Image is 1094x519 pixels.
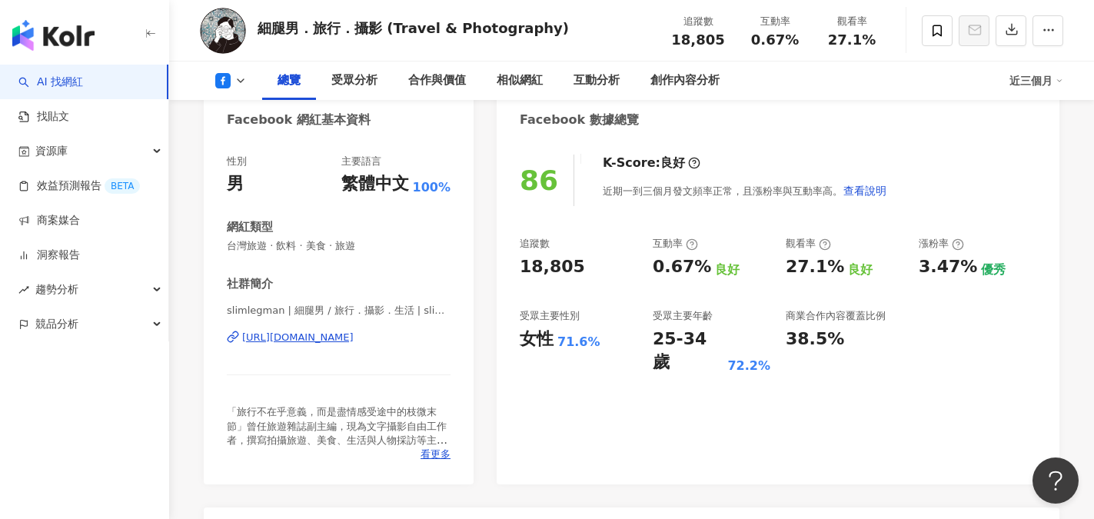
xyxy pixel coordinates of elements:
[18,75,83,90] a: searchAI 找網紅
[242,331,354,344] div: [URL][DOMAIN_NAME]
[18,109,69,125] a: 找貼文
[919,237,964,251] div: 漲粉率
[341,172,409,196] div: 繁體中文
[1009,68,1063,93] div: 近三個月
[520,111,639,128] div: Facebook 數據總覽
[823,14,881,29] div: 觀看率
[603,175,887,206] div: 近期一到三個月發文頻率正常，且漲粉率與互動率高。
[341,155,381,168] div: 主要語言
[200,8,246,54] img: KOL Avatar
[12,20,95,51] img: logo
[18,178,140,194] a: 效益預測報告BETA
[751,32,799,48] span: 0.67%
[574,72,620,90] div: 互動分析
[421,447,451,461] span: 看更多
[848,261,873,278] div: 良好
[413,179,451,196] span: 100%
[18,213,80,228] a: 商案媒合
[227,219,273,235] div: 網紅類型
[843,175,887,206] button: 查看說明
[35,134,68,168] span: 資源庫
[843,185,886,197] span: 查看說明
[227,111,371,128] div: Facebook 網紅基本資料
[331,72,377,90] div: 受眾分析
[520,309,580,323] div: 受眾主要性別
[603,155,700,171] div: K-Score :
[786,309,886,323] div: 商業合作內容覆蓋比例
[520,328,554,351] div: 女性
[227,239,451,253] span: 台灣旅遊 · 飲料 · 美食 · 旅遊
[227,406,447,474] span: 「旅行不在乎意義，而是盡情感受途中的枝微末節」曾任旅遊雜誌副主編，現為文字攝影自由工作者，撰寫拍攝旅遊、美食、生活與人物採訪等主題。出版 《 里斯本，沒落的美感 》與 《 街上的哈瓦那 》兩本旅...
[497,72,543,90] div: 相似網紅
[981,261,1006,278] div: 優秀
[35,272,78,307] span: 趨勢分析
[227,304,451,318] span: slimlegman | 細腿男 / 旅行．攝影．生活 | slimlegman
[786,237,831,251] div: 觀看率
[227,172,244,196] div: 男
[660,155,685,171] div: 良好
[671,32,724,48] span: 18,805
[18,248,80,263] a: 洞察報告
[520,255,585,279] div: 18,805
[18,284,29,295] span: rise
[828,32,876,48] span: 27.1%
[227,155,247,168] div: 性別
[227,331,451,344] a: [URL][DOMAIN_NAME]
[653,328,723,375] div: 25-34 歲
[278,72,301,90] div: 總覽
[35,307,78,341] span: 競品分析
[727,358,770,374] div: 72.2%
[650,72,720,90] div: 創作內容分析
[653,255,711,279] div: 0.67%
[669,14,727,29] div: 追蹤數
[1032,457,1079,504] iframe: Help Scout Beacon - Open
[746,14,804,29] div: 互動率
[520,165,558,196] div: 86
[715,261,740,278] div: 良好
[653,237,698,251] div: 互動率
[919,255,977,279] div: 3.47%
[258,18,569,38] div: 細腿男．旅行．攝影 (Travel & Photography)
[786,255,844,279] div: 27.1%
[557,334,600,351] div: 71.6%
[786,328,844,351] div: 38.5%
[653,309,713,323] div: 受眾主要年齡
[227,276,273,292] div: 社群簡介
[408,72,466,90] div: 合作與價值
[520,237,550,251] div: 追蹤數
